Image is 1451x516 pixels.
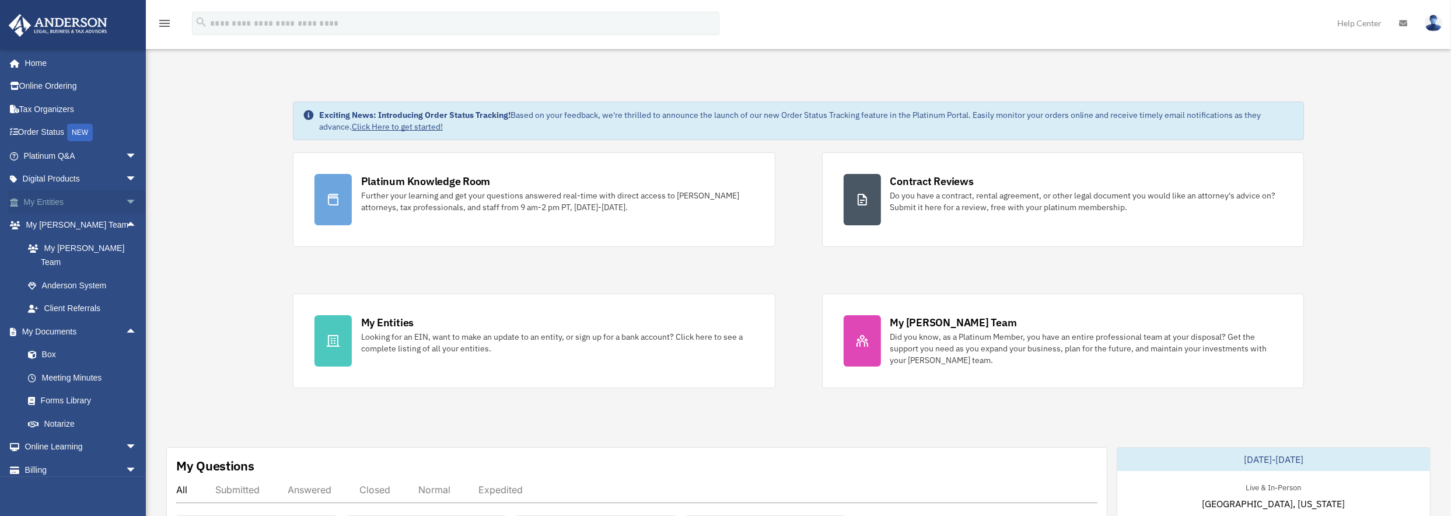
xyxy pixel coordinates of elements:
[125,435,149,459] span: arrow_drop_down
[125,214,149,238] span: arrow_drop_up
[125,190,149,214] span: arrow_drop_down
[16,343,155,367] a: Box
[890,315,1017,330] div: My [PERSON_NAME] Team
[418,484,450,496] div: Normal
[890,331,1283,366] div: Did you know, as a Platinum Member, you have an entire professional team at your disposal? Get th...
[16,366,155,389] a: Meeting Minutes
[8,190,155,214] a: My Entitiesarrow_drop_down
[1117,448,1430,471] div: [DATE]-[DATE]
[361,331,754,354] div: Looking for an EIN, want to make an update to an entity, or sign up for a bank account? Click her...
[158,20,172,30] a: menu
[16,236,155,274] a: My [PERSON_NAME] Team
[125,144,149,168] span: arrow_drop_down
[319,110,511,120] strong: Exciting News: Introducing Order Status Tracking!
[293,294,775,388] a: My Entities Looking for an EIN, want to make an update to an entity, or sign up for a bank accoun...
[8,121,155,145] a: Order StatusNEW
[822,152,1305,247] a: Contract Reviews Do you have a contract, rental agreement, or other legal document you would like...
[125,320,149,344] span: arrow_drop_up
[176,457,254,475] div: My Questions
[319,109,1295,133] div: Based on your feedback, we're thrilled to announce the launch of our new Order Status Tracking fe...
[361,174,491,189] div: Platinum Knowledge Room
[16,297,155,320] a: Client Referrals
[8,320,155,343] a: My Documentsarrow_drop_up
[361,190,754,213] div: Further your learning and get your questions answered real-time with direct access to [PERSON_NAM...
[890,174,974,189] div: Contract Reviews
[288,484,331,496] div: Answered
[293,152,775,247] a: Platinum Knowledge Room Further your learning and get your questions answered real-time with dire...
[16,274,155,297] a: Anderson System
[8,51,149,75] a: Home
[1202,497,1345,511] span: [GEOGRAPHIC_DATA], [US_STATE]
[8,435,155,459] a: Online Learningarrow_drop_down
[67,124,93,141] div: NEW
[16,412,155,435] a: Notarize
[1425,15,1442,32] img: User Pic
[8,75,155,98] a: Online Ordering
[176,484,187,496] div: All
[5,14,111,37] img: Anderson Advisors Platinum Portal
[125,168,149,191] span: arrow_drop_down
[1237,480,1311,493] div: Live & In-Person
[8,168,155,191] a: Digital Productsarrow_drop_down
[8,144,155,168] a: Platinum Q&Aarrow_drop_down
[8,214,155,237] a: My [PERSON_NAME] Teamarrow_drop_up
[352,121,443,132] a: Click Here to get started!
[8,458,155,482] a: Billingarrow_drop_down
[359,484,390,496] div: Closed
[215,484,260,496] div: Submitted
[478,484,523,496] div: Expedited
[16,389,155,413] a: Forms Library
[8,97,155,121] a: Tax Organizers
[195,16,208,29] i: search
[361,315,414,330] div: My Entities
[125,458,149,482] span: arrow_drop_down
[822,294,1305,388] a: My [PERSON_NAME] Team Did you know, as a Platinum Member, you have an entire professional team at...
[158,16,172,30] i: menu
[890,190,1283,213] div: Do you have a contract, rental agreement, or other legal document you would like an attorney's ad...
